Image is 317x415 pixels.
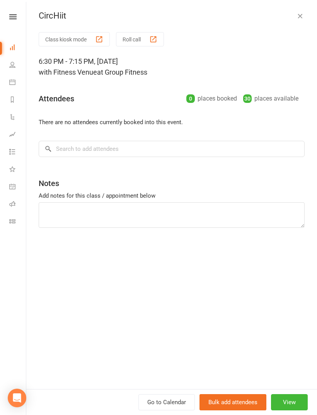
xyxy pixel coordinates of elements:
[9,126,27,144] a: Assessments
[199,394,266,410] button: Bulk add attendees
[39,191,305,200] div: Add notes for this class / appointment below
[9,74,27,92] a: Calendar
[116,32,164,46] button: Roll call
[9,213,27,231] a: Class kiosk mode
[9,92,27,109] a: Reports
[243,93,298,104] div: places available
[9,196,27,213] a: Roll call kiosk mode
[186,94,195,103] div: 0
[39,32,110,46] button: Class kiosk mode
[138,394,195,410] a: Go to Calendar
[9,57,27,74] a: People
[243,94,252,103] div: 30
[39,118,305,127] li: There are no attendees currently booked into this event.
[39,141,305,157] input: Search to add attendees
[97,68,147,76] span: at Group Fitness
[39,56,305,78] div: 6:30 PM - 7:15 PM, [DATE]
[9,39,27,57] a: Dashboard
[39,178,59,189] div: Notes
[8,389,26,407] div: Open Intercom Messenger
[26,11,317,21] div: CircHiit
[9,179,27,196] a: General attendance kiosk mode
[271,394,308,410] button: View
[39,68,97,76] span: with Fitness Venue
[186,93,237,104] div: places booked
[39,93,74,104] div: Attendees
[9,161,27,179] a: What's New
